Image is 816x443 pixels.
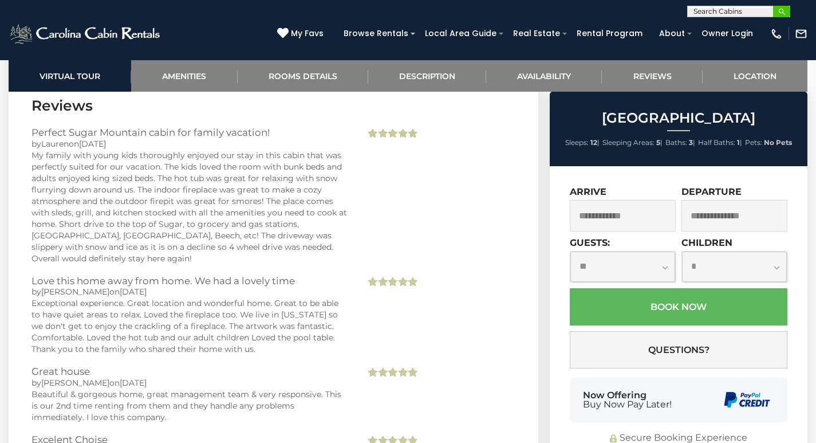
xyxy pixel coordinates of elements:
[737,138,740,147] strong: 1
[565,135,600,150] li: |
[703,60,807,92] a: Location
[41,287,109,297] span: [PERSON_NAME]
[696,25,759,42] a: Owner Login
[553,111,805,126] h2: [GEOGRAPHIC_DATA]
[590,138,597,147] strong: 12
[31,286,348,297] div: by on
[656,138,660,147] strong: 5
[570,288,787,326] button: Book Now
[583,391,672,409] div: Now Offering
[665,138,687,147] span: Baths:
[31,138,348,150] div: by on
[31,297,348,355] div: Exceptional experience. Great location and wonderful home. Great to be able to have quiet areas t...
[41,378,109,388] span: [PERSON_NAME]
[31,96,515,116] h3: Reviews
[698,135,742,150] li: |
[31,150,348,264] div: My family with young kids thoroughly enjoyed our stay in this cabin that was perfectly suited for...
[698,138,735,147] span: Half Baths:
[486,60,602,92] a: Availability
[79,139,106,149] span: [DATE]
[419,25,502,42] a: Local Area Guide
[681,186,742,197] label: Departure
[31,127,348,138] h3: Perfect Sugar Mountain cabin for family vacation!
[120,287,147,297] span: [DATE]
[745,138,762,147] span: Pets:
[131,60,237,92] a: Amenities
[31,276,348,286] h3: Love this home away from home. We had a lovely time
[291,28,324,40] span: My Favs
[602,135,663,150] li: |
[368,60,486,92] a: Description
[120,378,147,388] span: [DATE]
[238,60,368,92] a: Rooms Details
[31,377,348,389] div: by on
[602,138,655,147] span: Sleeping Areas:
[338,25,414,42] a: Browse Rentals
[9,22,163,45] img: White-1-2.png
[31,389,348,423] div: Beautiful & gorgeous home, great management team & very responsive. This is our 2nd time renting ...
[764,138,792,147] strong: No Pets
[602,60,702,92] a: Reviews
[570,237,610,248] label: Guests:
[653,25,691,42] a: About
[571,25,648,42] a: Rental Program
[795,28,807,40] img: mail-regular-white.png
[681,237,732,248] label: Children
[665,135,695,150] li: |
[770,28,783,40] img: phone-regular-white.png
[689,138,693,147] strong: 3
[507,25,566,42] a: Real Estate
[41,139,69,149] span: Lauren
[31,366,348,377] h3: Great house
[565,138,589,147] span: Sleeps:
[583,400,672,409] span: Buy Now Pay Later!
[570,186,606,197] label: Arrive
[9,60,131,92] a: Virtual Tour
[277,28,326,40] a: My Favs
[570,331,787,368] button: Questions?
